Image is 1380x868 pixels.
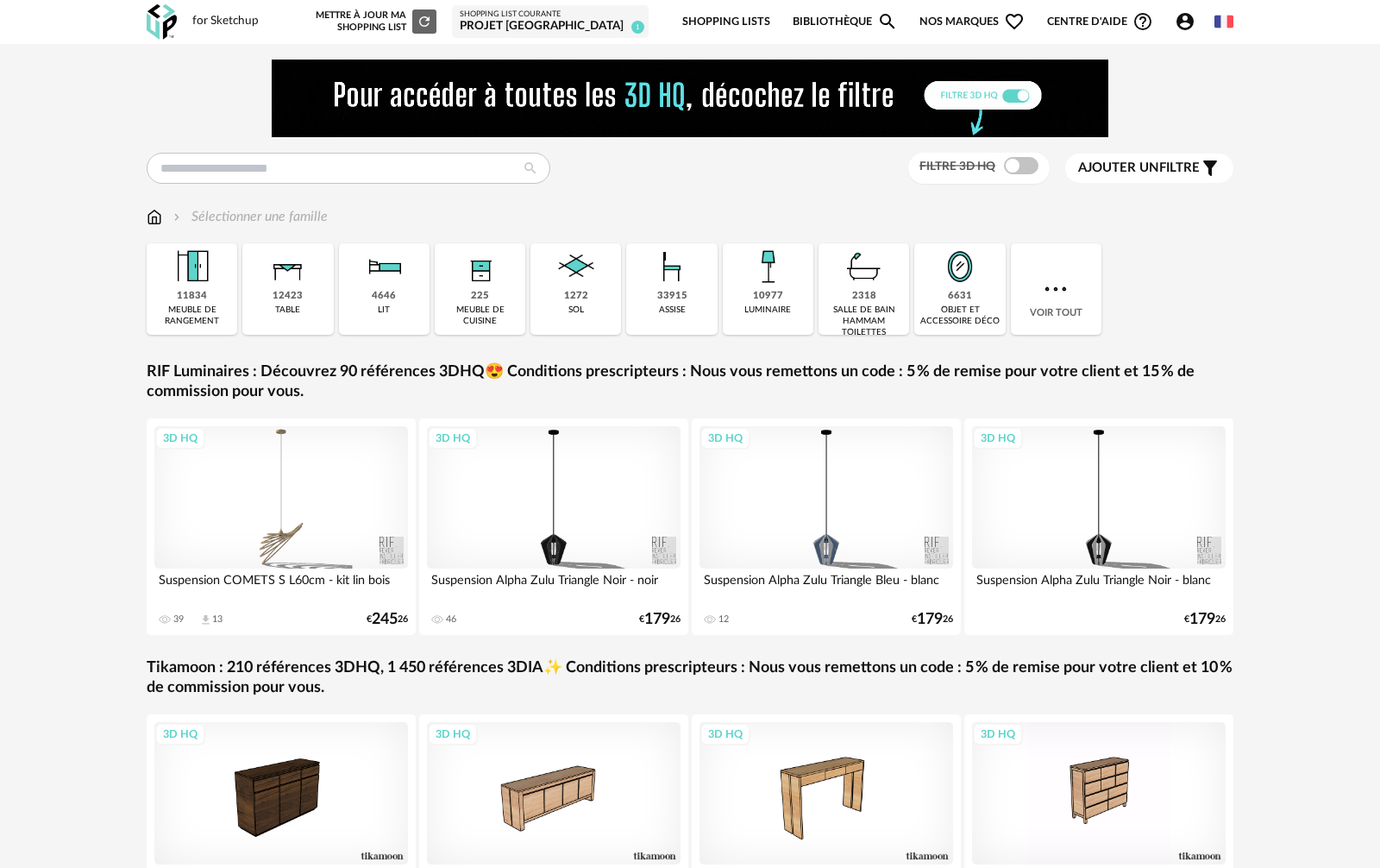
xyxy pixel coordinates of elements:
[273,290,303,303] div: 12423
[692,418,961,635] a: 3D HQ Suspension Alpha Zulu Triangle Bleu - blanc 12 €17926
[154,569,408,603] div: Suspension COMETS S L60cm - kit lin bois
[841,243,888,290] img: Salle%20de%20bain.png
[428,427,478,450] div: 3D HQ
[973,723,1023,745] div: 3D HQ
[1004,11,1025,32] span: Heart Outline icon
[639,613,681,626] div: € 26
[1175,11,1203,32] span: Account Circle icon
[1132,11,1153,32] span: Help Circle Outline icon
[917,613,943,626] span: 179
[649,243,695,290] img: Assise.png
[170,207,184,227] img: svg+xml;base64,PHN2ZyB3aWR0aD0iMTYiIGhlaWdodD0iMTYiIHZpZXdCb3g9IjAgMCAxNiAxNiIgZmlsbD0ibm9uZSIgeG...
[700,427,750,450] div: 3D HQ
[1184,613,1226,626] div: € 26
[312,9,436,34] div: Mettre à jour ma Shopping List
[1078,160,1200,177] span: filtre
[753,290,783,303] div: 10977
[427,569,681,603] div: Suspension Alpha Zulu Triangle Noir - noir
[440,305,520,327] div: meuble de cuisine
[192,14,259,29] div: for Sketchup
[1078,161,1159,174] span: Ajouter un
[568,305,584,316] div: sol
[1189,613,1215,626] span: 179
[147,658,1233,699] a: Tikamoon : 210 références 3DHQ, 1 450 références 3DIA✨ Conditions prescripteurs : Nous vous remet...
[657,290,687,303] div: 33915
[744,305,791,316] div: luminaire
[419,418,688,635] a: 3D HQ Suspension Alpha Zulu Triangle Noir - noir 46 €17926
[1214,12,1233,31] img: fr
[1175,11,1195,32] span: Account Circle icon
[553,243,599,290] img: Sol.png
[682,2,770,42] a: Shopping Lists
[973,427,1023,450] div: 3D HQ
[147,4,177,40] img: OXP
[275,305,300,316] div: table
[372,290,396,303] div: 4646
[212,613,223,626] div: 13
[824,305,904,338] div: salle de bain hammam toilettes
[155,427,205,450] div: 3D HQ
[147,362,1233,403] a: RIF Luminaires : Découvrez 90 références 3DHQ😍 Conditions prescripteurs : Nous vous remettons un ...
[378,305,390,316] div: lit
[1011,243,1101,335] div: Voir tout
[177,290,207,303] div: 11834
[700,723,750,745] div: 3D HQ
[631,21,644,34] span: 1
[718,613,729,626] div: 12
[272,60,1108,137] img: FILTRE%20HQ%20NEW_V1%20(4).gif
[152,305,232,327] div: meuble de rangement
[919,2,1025,42] span: Nos marques
[457,243,504,290] img: Rangement.png
[367,613,408,626] div: € 26
[265,243,311,290] img: Table.png
[147,418,416,635] a: 3D HQ Suspension COMETS S L60cm - kit lin bois 39 Download icon 13 €24526
[147,207,162,227] img: svg+xml;base64,PHN2ZyB3aWR0aD0iMTYiIGhlaWdodD0iMTciIHZpZXdCb3g9IjAgMCAxNiAxNyIgZmlsbD0ibm9uZSIgeG...
[173,613,184,626] div: 39
[1047,11,1153,32] span: Centre d'aideHelp Circle Outline icon
[1065,154,1233,183] button: Ajouter unfiltre Filter icon
[877,11,898,32] span: Magnify icon
[919,160,995,173] span: Filtre 3D HQ
[446,613,456,626] div: 46
[852,290,876,303] div: 2318
[460,19,641,35] div: Projet [GEOGRAPHIC_DATA]
[644,613,670,626] span: 179
[793,2,898,42] a: BibliothèqueMagnify icon
[155,723,205,745] div: 3D HQ
[460,9,641,20] div: Shopping List courante
[564,290,588,303] div: 1272
[744,243,791,290] img: Luminaire.png
[1200,158,1220,179] span: Filter icon
[919,305,1000,327] div: objet et accessoire déco
[972,569,1226,603] div: Suspension Alpha Zulu Triangle Noir - blanc
[964,418,1233,635] a: 3D HQ Suspension Alpha Zulu Triangle Noir - blanc €17926
[948,290,972,303] div: 6631
[372,613,398,626] span: 245
[170,207,328,227] div: Sélectionner une famille
[699,569,953,603] div: Suspension Alpha Zulu Triangle Bleu - blanc
[428,723,478,745] div: 3D HQ
[471,290,489,303] div: 225
[169,243,216,290] img: Meuble%20de%20rangement.png
[417,16,432,26] span: Refresh icon
[659,305,686,316] div: assise
[1040,274,1071,305] img: more.7b13dc1.svg
[460,9,641,35] a: Shopping List courante Projet [GEOGRAPHIC_DATA] 1
[937,243,983,290] img: Miroir.png
[199,613,212,626] span: Download icon
[912,613,953,626] div: € 26
[361,243,407,290] img: Literie.png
